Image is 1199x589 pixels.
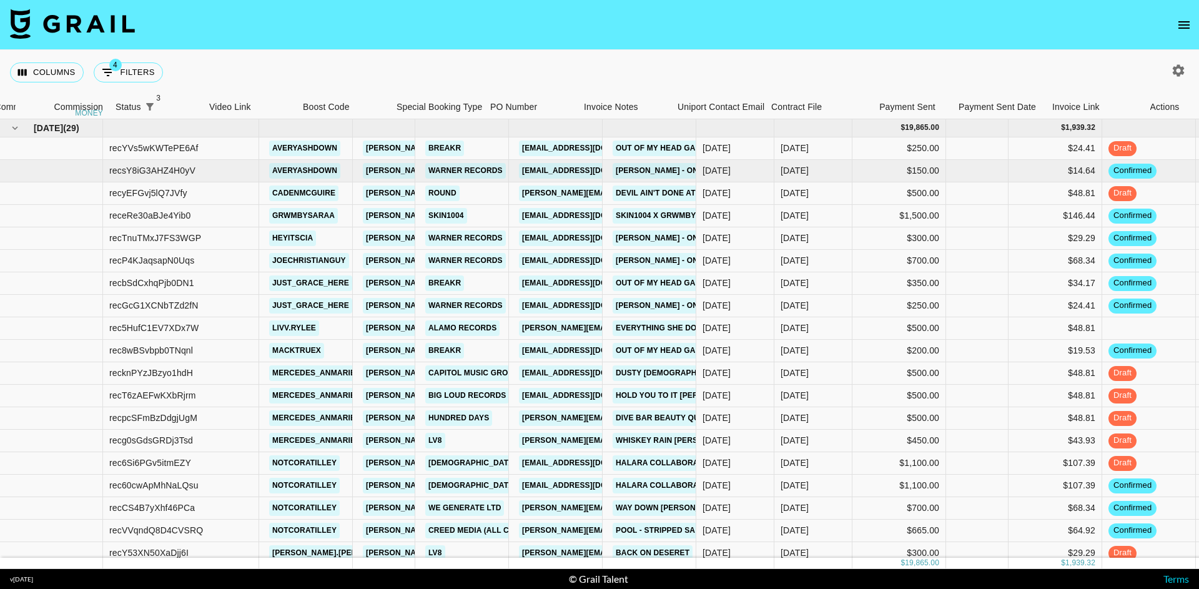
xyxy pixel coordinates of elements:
div: Aug '25 [781,367,809,379]
div: 19,865.00 [905,122,939,133]
a: Out Of My Head GarrettHornbuckleMusic [613,343,803,359]
div: $700.00 [852,250,946,272]
a: [PERSON_NAME] - Only [DEMOGRAPHIC_DATA] [613,163,800,179]
a: [EMAIL_ADDRESS][DOMAIN_NAME] [519,163,659,179]
div: Aug '25 [781,164,809,177]
a: [EMAIL_ADDRESS][DOMAIN_NAME] [519,365,659,381]
a: Big Loud Records [425,388,509,403]
span: ( 29 ) [63,122,79,134]
span: 4 [109,59,122,71]
div: recTnuTMxJ7FS3WGP [109,232,201,244]
a: [EMAIL_ADDRESS][DOMAIN_NAME] [519,298,659,314]
div: receRe30aBJe4Yib0 [109,209,190,222]
a: [PERSON_NAME][EMAIL_ADDRESS][DOMAIN_NAME] [519,320,723,336]
div: 8/22/2025 [703,434,731,447]
a: Out Of My Head GarrettHornbuckleMusic [613,141,803,156]
div: $500.00 [852,407,946,430]
div: recY53XN50XaDjj6I [109,547,189,559]
div: Aug '25 [781,502,809,514]
a: joechristianguy [269,253,349,269]
div: 7/10/2025 [703,209,731,222]
span: [DATE] [34,122,63,134]
a: [PERSON_NAME][EMAIL_ADDRESS][DOMAIN_NAME] [519,523,723,538]
div: $43.93 [1009,430,1102,452]
a: Everything She Does Bayker [PERSON_NAME] [613,320,810,336]
a: Dive Bar Beauty Queen Ashland Craft [613,410,786,426]
a: [PERSON_NAME][EMAIL_ADDRESS][DOMAIN_NAME] [519,500,723,516]
div: Actions [1150,95,1180,119]
div: Aug '25 [781,277,809,289]
div: Aug '25 [781,389,809,402]
div: $107.39 [1009,452,1102,475]
div: $700.00 [852,497,946,520]
span: confirmed [1108,277,1157,289]
img: Grail Talent [10,9,135,39]
div: 8/22/2025 [703,389,731,402]
a: [PERSON_NAME][EMAIL_ADDRESS][DOMAIN_NAME] [363,433,566,448]
a: [PERSON_NAME][EMAIL_ADDRESS][DOMAIN_NAME] [363,365,566,381]
span: confirmed [1108,502,1157,514]
a: Way Down [PERSON_NAME] [613,500,728,516]
a: grwmbysaraa [269,208,338,224]
a: mercedes_anmarie_ [269,433,363,448]
a: [PERSON_NAME][EMAIL_ADDRESS][DOMAIN_NAME] [363,455,566,471]
a: Halara collaboration [613,478,719,493]
div: Uniport Contact Email [678,95,764,119]
button: Sort [159,98,176,116]
a: Warner Records [425,163,506,179]
span: confirmed [1108,480,1157,492]
div: 8/21/2025 [703,322,731,334]
a: [PERSON_NAME][EMAIL_ADDRESS][DOMAIN_NAME] [519,186,723,201]
a: Dusty [DEMOGRAPHIC_DATA] [613,365,734,381]
a: [PERSON_NAME][EMAIL_ADDRESS][DOMAIN_NAME] [363,186,566,201]
div: Status [116,95,141,119]
a: averyashdown [269,163,340,179]
a: [PERSON_NAME] - Only [DEMOGRAPHIC_DATA] [613,298,800,314]
div: Invoice Link [1046,95,1140,119]
span: confirmed [1108,525,1157,537]
a: [PERSON_NAME][EMAIL_ADDRESS][DOMAIN_NAME] [363,523,566,538]
div: $48.81 [1009,385,1102,407]
a: [PERSON_NAME][EMAIL_ADDRESS][DOMAIN_NAME] [363,320,566,336]
div: Aug '25 [781,209,809,222]
div: Special Booking Type [397,95,482,119]
div: $300.00 [852,227,946,250]
a: [PERSON_NAME].[PERSON_NAME] [269,545,406,561]
div: 8/21/2025 [703,502,731,514]
div: rec60cwApMhNaLQsu [109,479,199,492]
a: [DEMOGRAPHIC_DATA] [425,478,519,493]
div: $68.34 [1009,497,1102,520]
a: [PERSON_NAME][EMAIL_ADDRESS][DOMAIN_NAME] [519,433,723,448]
div: v [DATE] [10,575,33,583]
div: Contract File [771,95,822,119]
div: Aug '25 [781,547,809,559]
a: Round [425,186,460,201]
a: [PERSON_NAME][EMAIL_ADDRESS][DOMAIN_NAME] [363,253,566,269]
div: Status [109,95,203,119]
span: draft [1108,367,1137,379]
div: Invoice Link [1052,95,1100,119]
a: [EMAIL_ADDRESS][DOMAIN_NAME] [519,455,659,471]
div: $1,500.00 [852,205,946,227]
div: Invoice Notes [578,95,671,119]
div: $1,100.00 [852,475,946,497]
div: $500.00 [852,182,946,205]
a: [PERSON_NAME][EMAIL_ADDRESS][DOMAIN_NAME] [519,410,723,426]
div: recVVqndQ8D4CVSRQ [109,524,203,537]
div: 8/11/2025 [703,547,731,559]
div: recg0sGdsGRDj3Tsd [109,434,193,447]
div: recbSdCxhqPjb0DN1 [109,277,194,289]
div: 8/22/2025 [703,367,731,379]
span: draft [1108,412,1137,424]
div: Aug '25 [781,232,809,244]
a: Breakr [425,343,464,359]
div: 1,939.32 [1065,558,1095,568]
div: 8/19/2025 [703,344,731,357]
div: recYVs5wKWTePE6Af [109,142,199,154]
div: recpcSFmBzDdgjUgM [109,412,197,424]
div: Payment Sent Date [959,95,1036,119]
div: 8/22/2025 [703,299,731,312]
div: $500.00 [852,362,946,385]
a: LV8 [425,433,445,448]
div: $48.81 [1009,362,1102,385]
